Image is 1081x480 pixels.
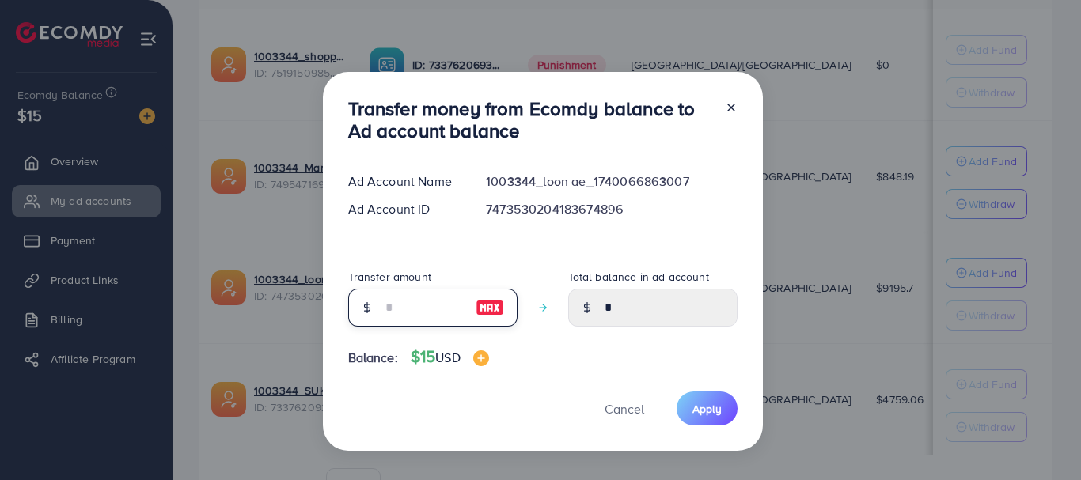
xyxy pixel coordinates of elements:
[605,400,644,418] span: Cancel
[473,172,749,191] div: 1003344_loon ae_1740066863007
[336,200,474,218] div: Ad Account ID
[336,172,474,191] div: Ad Account Name
[411,347,489,367] h4: $15
[585,391,664,425] button: Cancel
[692,401,722,417] span: Apply
[348,97,712,143] h3: Transfer money from Ecomdy balance to Ad account balance
[568,269,709,285] label: Total balance in ad account
[476,298,504,317] img: image
[435,349,460,366] span: USD
[473,200,749,218] div: 7473530204183674896
[1014,409,1069,468] iframe: Chat
[348,269,431,285] label: Transfer amount
[677,391,738,425] button: Apply
[348,349,398,367] span: Balance:
[473,350,489,366] img: image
